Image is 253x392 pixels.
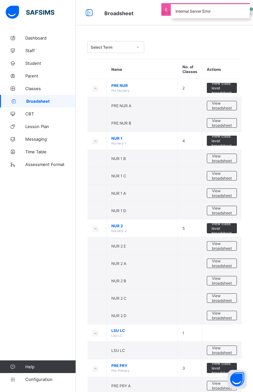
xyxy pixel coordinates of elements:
span: NUR 1 C [111,174,126,178]
span: 5 [182,226,185,231]
a: View broadsheet [207,381,237,386]
span: View broadsheet [212,346,232,355]
span: View broadsheet [212,293,232,303]
span: NUR 2 B [111,279,126,283]
span: Time Table [25,149,76,154]
a: View broadsheet [207,346,237,350]
span: Parent [25,73,76,78]
span: Nursery 2 [111,229,126,233]
span: View broadsheet [212,311,232,320]
span: View broadsheet [212,206,232,215]
a: View broadsheet [207,241,237,246]
span: NUR 1 A [111,191,126,196]
a: View broadsheet [207,118,237,123]
span: NUR 2 C [111,296,126,301]
th: Name [107,60,178,79]
a: View broadsheet [207,311,237,315]
div: Internal Server Error [171,3,250,18]
a: View broadsheet [207,171,237,176]
span: View broadsheet [212,171,232,181]
th: No. of Classes [178,60,202,79]
span: View broadsheet [212,118,232,128]
span: NUR 2 E [111,244,126,248]
span: Help [25,364,76,369]
span: View class level broadsheet [212,134,232,148]
span: NUR 1 D [111,208,126,213]
span: Student [25,61,76,66]
a: View broadsheet [207,101,237,106]
span: NUR 2 D [111,313,126,318]
span: View class level broadsheet [212,81,232,95]
span: Pre Nursery [111,89,130,92]
span: PRE PRY [111,363,173,368]
span: NUR 1 B [111,156,126,161]
span: View broadsheet [212,188,232,198]
button: Open asap [228,370,247,389]
span: Nursery 1 [111,141,126,145]
span: Configuration [25,377,76,382]
a: View broadsheet [207,206,237,211]
span: 2 [182,86,185,90]
span: NUR 2 [111,224,173,228]
span: PRE NUR A [111,103,131,108]
span: 1 [182,331,184,335]
span: Lesson Plan [25,124,76,129]
span: PRE NUR [111,83,173,88]
span: Messaging [25,137,76,142]
span: View broadsheet [212,276,232,285]
span: View broadsheet [212,381,232,390]
span: Broadsheet [104,10,133,16]
span: LSU LC [111,334,122,337]
span: 4 [182,138,185,143]
a: View class level broadsheet [207,223,237,228]
img: safsims [6,6,54,19]
span: LSU LC [111,348,125,353]
span: View class level broadsheet [212,221,232,236]
span: Assessment Format [25,162,76,167]
span: View broadsheet [212,241,232,251]
span: Staff [25,48,76,53]
span: PRE NUR B [111,121,131,126]
a: View broadsheet [207,259,237,263]
span: View broadsheet [212,259,232,268]
span: 3 [182,366,185,371]
span: PRE PRY A [111,383,131,388]
th: Actions [202,60,242,79]
span: View broadsheet [212,101,232,110]
a: View broadsheet [207,154,237,158]
a: View broadsheet [207,276,237,281]
span: NUR 1 [111,136,173,141]
div: Select Term [91,45,133,50]
span: LSU LC [111,328,173,333]
a: View broadsheet [207,293,237,298]
span: Classes [25,86,76,91]
span: View broadsheet [212,154,232,163]
span: View class level broadsheet [212,361,232,375]
a: View class level broadsheet [207,136,237,140]
span: NUR 2 A [111,261,126,266]
span: Broadsheet [26,99,76,104]
a: View class level broadsheet [207,83,237,88]
a: View class level broadsheet [207,363,237,368]
span: CBT [25,111,76,116]
span: Dashboard [25,35,76,40]
span: Pre-Primary [111,369,130,372]
a: View broadsheet [207,188,237,193]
